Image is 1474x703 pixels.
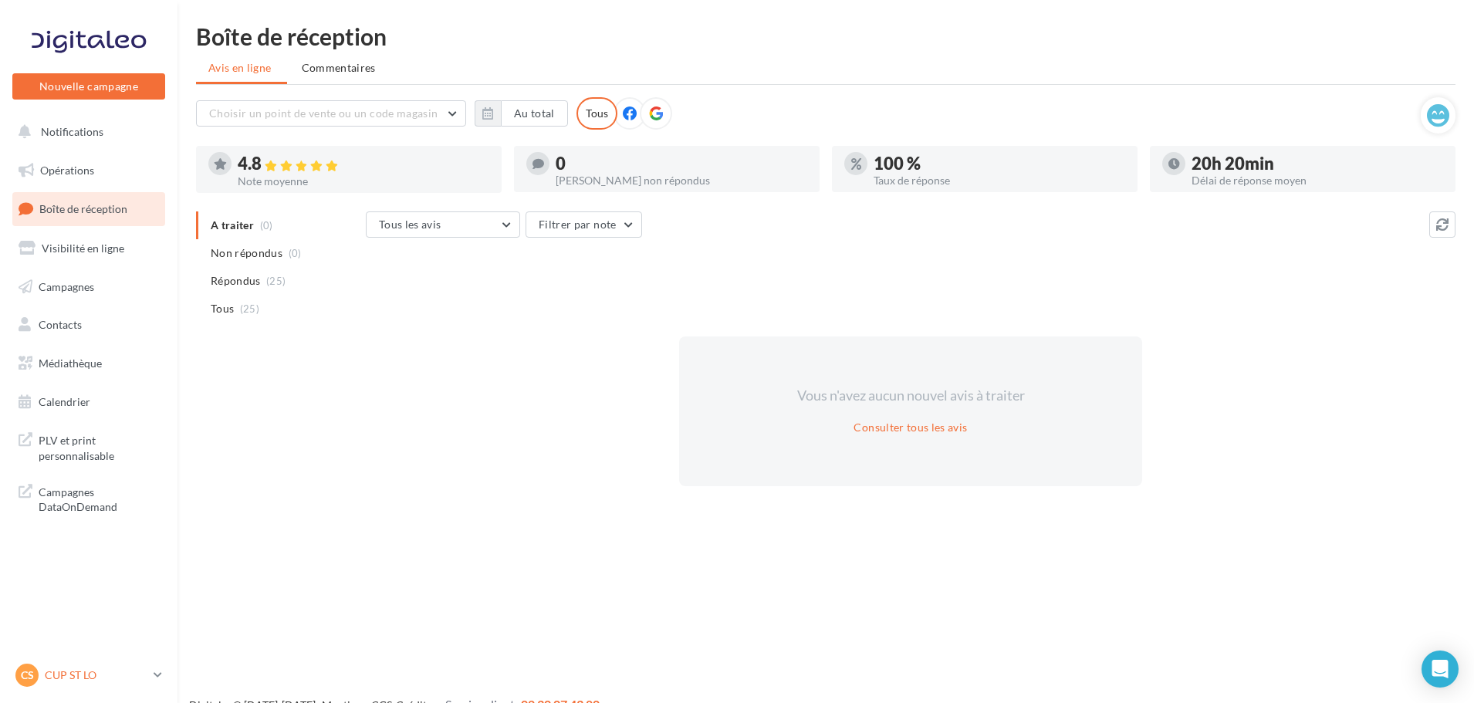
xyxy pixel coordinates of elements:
span: Contacts [39,318,82,331]
span: Non répondus [211,245,282,261]
div: Note moyenne [238,176,489,187]
div: [PERSON_NAME] non répondus [556,175,807,186]
p: CUP ST LO [45,668,147,683]
a: Médiathèque [9,347,168,380]
button: Filtrer par note [526,211,642,238]
span: Campagnes DataOnDemand [39,482,159,515]
button: Notifications [9,116,162,148]
span: Répondus [211,273,261,289]
span: Médiathèque [39,357,102,370]
span: Visibilité en ligne [42,242,124,255]
span: CS [21,668,34,683]
a: PLV et print personnalisable [9,424,168,469]
button: Tous les avis [366,211,520,238]
div: Délai de réponse moyen [1192,175,1443,186]
span: (0) [289,247,302,259]
a: Boîte de réception [9,192,168,225]
span: (25) [240,302,259,315]
span: (25) [266,275,286,287]
button: Consulter tous les avis [847,418,973,437]
button: Au total [475,100,568,127]
a: Campagnes DataOnDemand [9,475,168,521]
a: Campagnes [9,271,168,303]
div: Open Intercom Messenger [1422,651,1459,688]
div: 20h 20min [1192,155,1443,172]
span: Opérations [40,164,94,177]
div: 0 [556,155,807,172]
div: Taux de réponse [874,175,1125,186]
button: Au total [501,100,568,127]
div: Tous [576,97,617,130]
span: Notifications [41,125,103,138]
span: Choisir un point de vente ou un code magasin [209,106,438,120]
button: Choisir un point de vente ou un code magasin [196,100,466,127]
a: Calendrier [9,386,168,418]
a: Contacts [9,309,168,341]
div: 100 % [874,155,1125,172]
span: Commentaires [302,61,376,74]
span: Tous les avis [379,218,441,231]
button: Nouvelle campagne [12,73,165,100]
a: Opérations [9,154,168,187]
span: Campagnes [39,279,94,292]
div: Vous n'avez aucun nouvel avis à traiter [778,386,1043,406]
span: Tous [211,301,234,316]
a: CS CUP ST LO [12,661,165,690]
div: 4.8 [238,155,489,173]
a: Visibilité en ligne [9,232,168,265]
div: Boîte de réception [196,25,1455,48]
span: PLV et print personnalisable [39,430,159,463]
span: Calendrier [39,395,90,408]
span: Boîte de réception [39,202,127,215]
